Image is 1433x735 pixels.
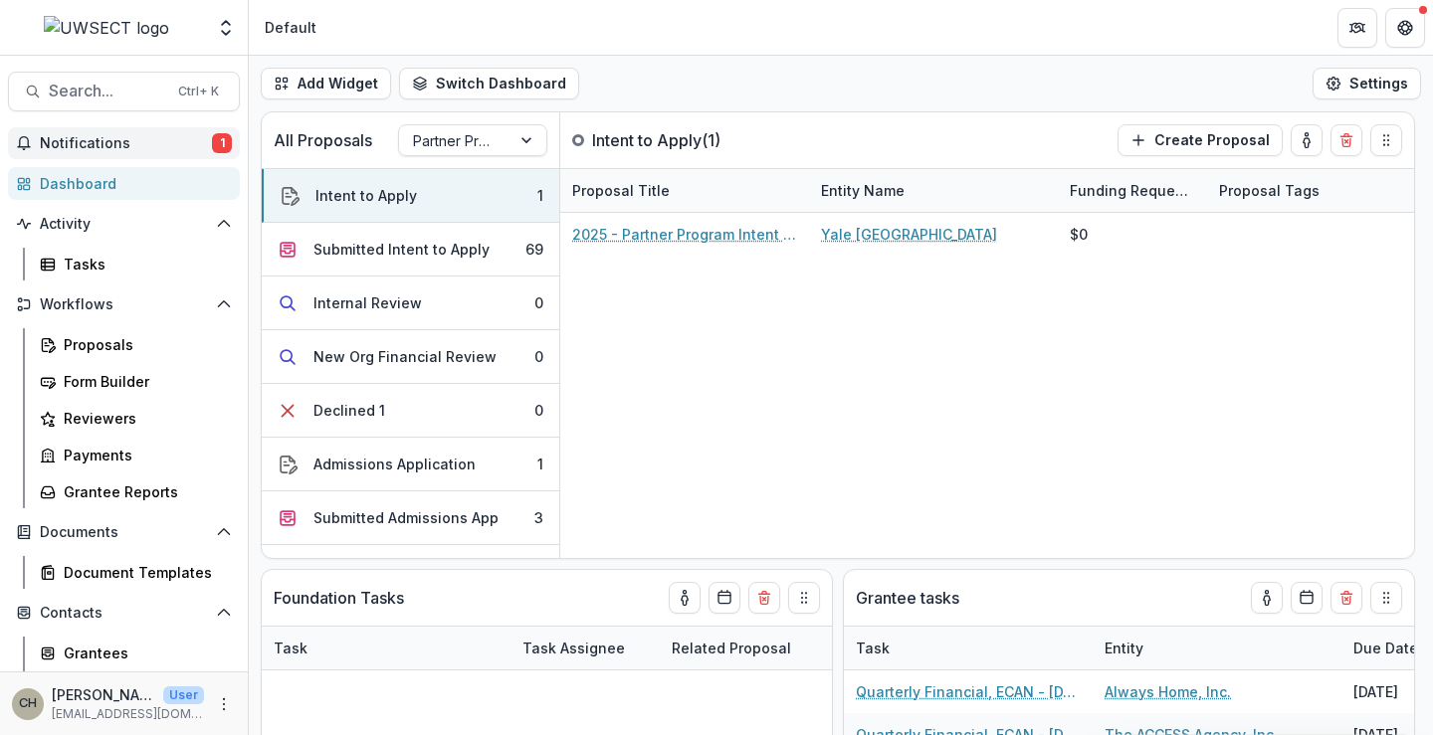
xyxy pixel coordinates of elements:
[40,524,208,541] span: Documents
[560,169,809,212] div: Proposal Title
[313,400,385,421] div: Declined 1
[315,185,417,206] div: Intent to Apply
[262,438,559,491] button: Admissions Application1
[1105,681,1231,702] a: Always Home, Inc.
[262,223,559,276] button: Submitted Intent to Apply69
[534,292,543,313] div: 0
[262,384,559,438] button: Declined 10
[64,445,224,465] div: Payments
[592,128,741,152] p: Intent to Apply ( 1 )
[8,516,240,548] button: Open Documents
[8,127,240,159] button: Notifications1
[262,169,559,223] button: Intent to Apply1
[669,582,701,614] button: toggle-assigned-to-me
[32,328,240,361] a: Proposals
[64,408,224,429] div: Reviewers
[1341,638,1430,658] div: Due Date
[313,292,422,313] div: Internal Review
[212,8,240,48] button: Open entity switcher
[262,627,511,669] div: Task
[788,582,820,614] button: Drag
[40,296,208,313] span: Workflows
[8,208,240,240] button: Open Activity
[262,491,559,545] button: Submitted Admissions App3
[313,507,499,528] div: Submitted Admissions App
[313,239,490,260] div: Submitted Intent to Apply
[1093,627,1341,669] div: Entity
[212,133,232,153] span: 1
[1385,8,1425,48] button: Get Help
[534,400,543,421] div: 0
[49,82,166,100] span: Search...
[534,346,543,367] div: 0
[64,371,224,392] div: Form Builder
[1093,638,1155,658] div: Entity
[262,276,559,330] button: Internal Review0
[64,643,224,663] div: Grantees
[399,68,579,99] button: Switch Dashboard
[748,582,780,614] button: Delete card
[32,439,240,471] a: Payments
[40,173,224,194] div: Dashboard
[261,68,391,99] button: Add Widget
[313,454,476,474] div: Admissions Application
[1118,124,1283,156] button: Create Proposal
[212,692,236,716] button: More
[1070,224,1088,245] div: $0
[32,365,240,398] a: Form Builder
[1058,169,1207,212] div: Funding Requested
[1058,180,1207,201] div: Funding Requested
[32,475,240,508] a: Grantee Reports
[1370,582,1402,614] button: Drag
[1337,8,1377,48] button: Partners
[560,180,682,201] div: Proposal Title
[313,346,497,367] div: New Org Financial Review
[856,681,1081,702] a: Quarterly Financial, ECAN - [DATE]-[DATE]
[19,697,37,710] div: Carli Herz
[660,627,909,669] div: Related Proposal
[844,638,902,658] div: Task
[163,686,204,704] p: User
[809,180,917,201] div: Entity Name
[64,562,224,583] div: Document Templates
[64,334,224,355] div: Proposals
[844,627,1093,669] div: Task
[1331,124,1362,156] button: Delete card
[1251,582,1283,614] button: toggle-assigned-to-me
[257,13,324,42] nav: breadcrumb
[52,705,204,723] p: [EMAIL_ADDRESS][DOMAIN_NAME]
[32,248,240,280] a: Tasks
[511,627,660,669] div: Task Assignee
[52,684,155,705] p: [PERSON_NAME]
[534,507,543,528] div: 3
[809,169,1058,212] div: Entity Name
[174,81,223,102] div: Ctrl + K
[537,454,543,474] div: 1
[511,638,637,658] div: Task Assignee
[32,402,240,435] a: Reviewers
[40,605,208,622] span: Contacts
[262,638,319,658] div: Task
[8,288,240,320] button: Open Workflows
[32,637,240,669] a: Grantees
[1291,582,1323,614] button: Calendar
[262,330,559,384] button: New Org Financial Review0
[856,586,959,610] p: Grantee tasks
[8,72,240,111] button: Search...
[64,481,224,502] div: Grantee Reports
[537,185,543,206] div: 1
[40,216,208,233] span: Activity
[572,224,797,245] a: 2025 - Partner Program Intent to Apply
[1370,124,1402,156] button: Drag
[8,167,240,200] a: Dashboard
[709,582,740,614] button: Calendar
[821,224,997,245] a: Yale [GEOGRAPHIC_DATA]
[1313,68,1421,99] button: Settings
[32,556,240,589] a: Document Templates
